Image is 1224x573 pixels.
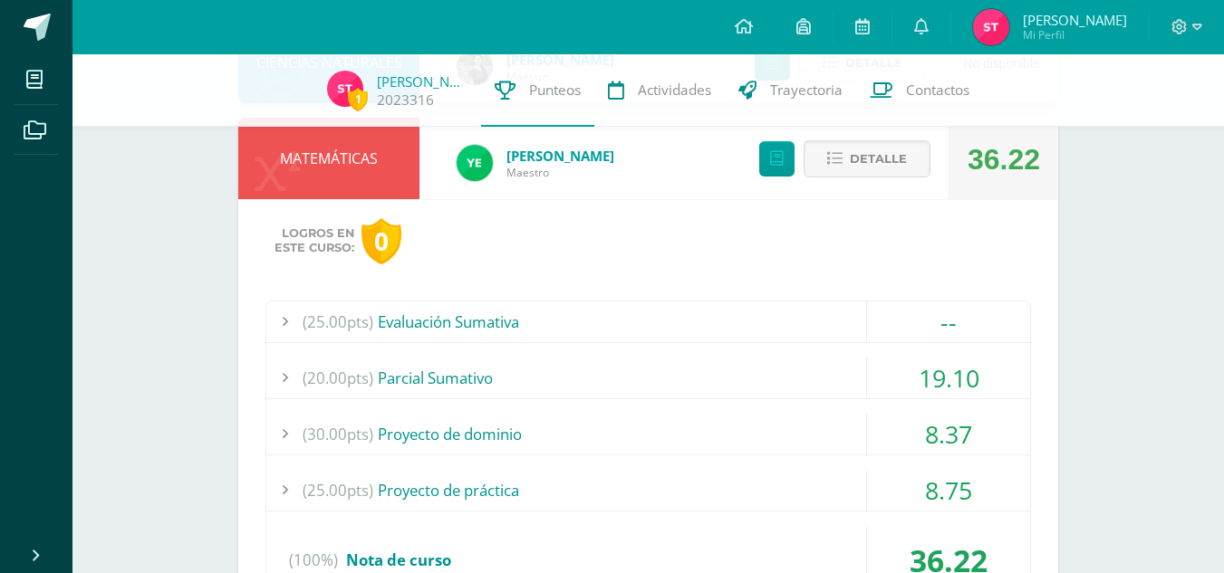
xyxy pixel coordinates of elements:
[770,81,843,100] span: Trayectoria
[973,9,1009,45] img: 0975b2461e49dc8c9ba90df96d4c9e8c.png
[327,71,363,107] img: 0975b2461e49dc8c9ba90df96d4c9e8c.png
[906,81,969,100] span: Contactos
[1023,27,1127,43] span: Mi Perfil
[725,54,856,127] a: Trayectoria
[529,81,581,100] span: Punteos
[867,358,1030,398] div: 19.10
[238,118,419,199] div: MATEMÁTICAS
[506,147,614,165] a: [PERSON_NAME]
[867,470,1030,511] div: 8.75
[275,226,354,255] span: Logros en este curso:
[481,54,594,127] a: Punteos
[1023,11,1127,29] span: [PERSON_NAME]
[638,81,711,100] span: Actividades
[856,54,983,127] a: Contactos
[867,301,1030,342] div: --
[594,54,725,127] a: Actividades
[377,72,467,91] a: [PERSON_NAME]
[457,145,493,181] img: dfa1fd8186729af5973cf42d94c5b6ba.png
[968,119,1040,200] div: 36.22
[303,470,373,511] span: (25.00pts)
[303,414,373,454] span: (30.00pts)
[850,142,907,176] span: Detalle
[506,165,614,180] span: Maestro
[266,470,1030,511] div: Proyecto de práctica
[348,88,368,110] span: 1
[266,414,1030,454] div: Proyecto de dominio
[303,358,373,398] span: (20.00pts)
[804,140,930,177] button: Detalle
[303,301,373,342] span: (25.00pts)
[361,218,401,264] div: 0
[377,91,434,110] a: 2023316
[867,414,1030,454] div: 8.37
[346,549,451,570] span: Nota de curso
[266,301,1030,342] div: Evaluación Sumativa
[266,358,1030,398] div: Parcial Sumativo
